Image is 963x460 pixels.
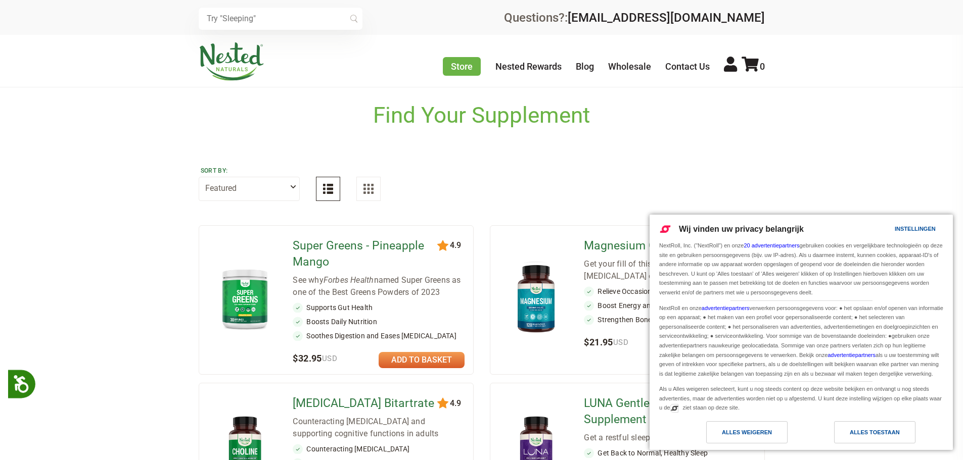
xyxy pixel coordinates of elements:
[443,57,481,76] a: Store
[801,421,947,448] a: Alles toestaan
[199,42,264,81] img: Nested Naturals
[199,8,362,30] input: Try "Sleeping"
[293,444,465,454] li: Counteracting [MEDICAL_DATA]
[742,61,765,72] a: 0
[293,302,465,313] li: Supports Gut Health
[504,12,765,24] div: Questions?:
[760,61,765,72] span: 0
[293,395,439,412] a: [MEDICAL_DATA] Bitartrate
[568,11,765,25] a: [EMAIL_ADDRESS][DOMAIN_NAME]
[656,421,801,448] a: Alles weigeren
[850,427,900,438] div: Alles toestaan
[702,305,750,311] a: advertentiepartners
[293,416,465,440] div: Counteracting [MEDICAL_DATA] and supporting cognitive functions in adults
[584,432,756,444] div: Get a restful sleep and wake up refreshed
[877,221,901,239] a: Instellingen
[576,61,594,72] a: Blog
[363,184,374,194] img: Grid
[495,61,562,72] a: Nested Rewards
[201,167,298,175] label: Sort by:
[584,238,730,254] a: Magnesium Glycinate
[679,225,804,233] span: Wij vinden uw privacy belangrijk
[215,265,274,333] img: Super Greens - Pineapple Mango
[507,260,566,337] img: Magnesium Glycinate
[293,353,337,364] span: $32.95
[293,331,465,341] li: Soothes Digestion and Eases [MEDICAL_DATA]
[613,338,628,347] span: USD
[323,184,333,194] img: List
[608,61,651,72] a: Wholesale
[584,448,756,458] li: Get Back to Normal, Healthy Sleep
[657,301,945,380] div: NextRoll en onze verwerken persoonsgegevens voor: ● het opslaan en/of openen van informatie op ee...
[584,286,756,296] li: Relieve Occasional [MEDICAL_DATA]
[373,103,590,128] h1: Find Your Supplement
[657,382,945,414] div: Als u Alles weigeren selecteert, kunt u nog steeds content op deze website bekijken en ontvangt u...
[322,354,337,363] span: USD
[584,300,756,311] li: Boost Energy and Metabolism
[584,395,730,428] a: LUNA Gentle Sleep Supplement
[665,61,710,72] a: Contact Us
[895,223,936,234] div: Instellingen
[293,274,465,298] div: See why named Super Greens as one of the Best Greens Powders of 2023
[744,242,799,248] a: 20 advertentiepartners
[293,317,465,327] li: Boosts Daily Nutrition
[657,240,945,298] div: NextRoll, Inc. ("NextRoll") en onze gebruiken cookies en vergelijkbare technologieën op deze site...
[584,315,756,325] li: Strengthen Bones
[828,352,876,358] a: advertentiepartners
[324,275,374,285] em: Forbes Health
[584,258,756,282] div: Get your fill of this crucial mineral with no [MEDICAL_DATA] effect
[584,337,628,347] span: $21.95
[293,238,439,270] a: Super Greens - Pineapple Mango
[722,427,772,438] div: Alles weigeren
